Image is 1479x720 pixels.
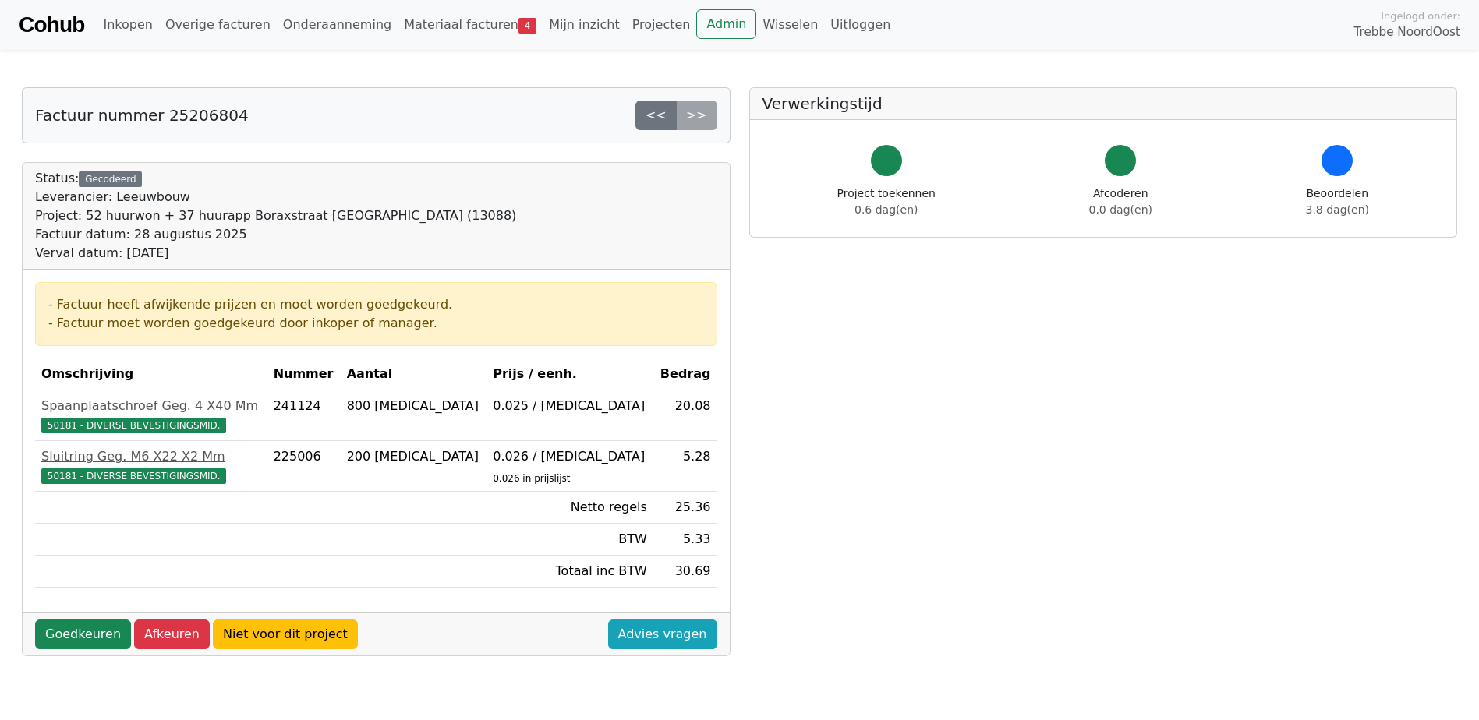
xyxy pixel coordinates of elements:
div: Factuur datum: 28 augustus 2025 [35,225,516,244]
span: 0.0 dag(en) [1089,203,1152,216]
div: Project toekennen [837,185,936,218]
div: 200 [MEDICAL_DATA] [347,447,481,466]
a: Afkeuren [134,619,210,649]
a: Wisselen [756,9,824,41]
div: 800 [MEDICAL_DATA] [347,397,481,415]
th: Aantal [341,358,487,390]
div: - Factuur moet worden goedgekeurd door inkoper of manager. [48,314,704,333]
sub: 0.026 in prijslijst [493,473,570,484]
h5: Factuur nummer 25206804 [35,106,249,125]
a: Advies vragen [608,619,717,649]
div: - Factuur heeft afwijkende prijzen en moet worden goedgekeurd. [48,295,704,314]
span: 3.8 dag(en) [1306,203,1369,216]
div: Verval datum: [DATE] [35,244,516,263]
a: Mijn inzicht [543,9,626,41]
th: Nummer [267,358,341,390]
a: Niet voor dit project [213,619,358,649]
th: Bedrag [653,358,717,390]
td: BTW [487,524,653,556]
a: Onderaanneming [277,9,398,41]
div: Leverancier: Leeuwbouw [35,188,516,206]
a: Uitloggen [824,9,897,41]
div: Beoordelen [1306,185,1369,218]
a: Projecten [626,9,697,41]
a: Cohub [19,6,84,44]
a: Materiaal facturen4 [398,9,543,41]
h5: Verwerkingstijd [762,94,1445,113]
div: Spaanplaatschroef Geg. 4 X40 Mm [41,397,261,415]
a: Spaanplaatschroef Geg. 4 X40 Mm50181 - DIVERSE BEVESTIGINGSMID. [41,397,261,434]
a: Admin [696,9,756,39]
td: Totaal inc BTW [487,556,653,588]
span: 50181 - DIVERSE BEVESTIGINGSMID. [41,468,226,484]
td: 5.33 [653,524,717,556]
div: Gecodeerd [79,171,142,187]
div: Project: 52 huurwon + 37 huurapp Boraxstraat [GEOGRAPHIC_DATA] (13088) [35,206,516,225]
span: 0.6 dag(en) [854,203,918,216]
a: << [635,101,677,130]
div: Sluitring Geg. M6 X22 X2 Mm [41,447,261,466]
a: Goedkeuren [35,619,131,649]
a: Sluitring Geg. M6 X22 X2 Mm50181 - DIVERSE BEVESTIGINGSMID. [41,447,261,485]
span: 4 [518,18,536,34]
th: Prijs / eenh. [487,358,653,390]
td: 241124 [267,390,341,441]
a: Inkopen [97,9,158,41]
span: Trebbe NoordOost [1354,23,1460,41]
span: 50181 - DIVERSE BEVESTIGINGSMID. [41,418,226,433]
div: 0.026 / [MEDICAL_DATA] [493,447,647,466]
span: Ingelogd onder: [1381,9,1460,23]
th: Omschrijving [35,358,267,390]
a: Overige facturen [159,9,277,41]
td: 5.28 [653,441,717,492]
td: 30.69 [653,556,717,588]
td: 225006 [267,441,341,492]
div: 0.025 / [MEDICAL_DATA] [493,397,647,415]
td: 20.08 [653,390,717,441]
td: 25.36 [653,492,717,524]
td: Netto regels [487,492,653,524]
div: Status: [35,169,516,263]
div: Afcoderen [1089,185,1152,218]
